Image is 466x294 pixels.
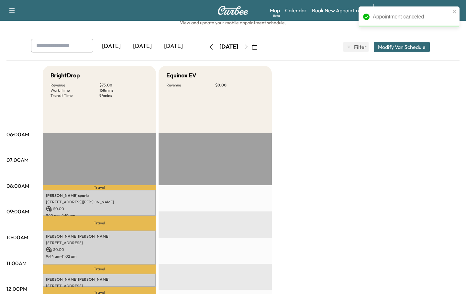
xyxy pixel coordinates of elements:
[43,265,156,274] p: Travel
[312,6,367,14] a: Book New Appointment
[270,6,280,14] a: MapBeta
[374,42,430,52] button: Modify Van Schedule
[46,283,153,288] p: [STREET_ADDRESS]
[50,83,99,88] p: Revenue
[6,208,29,215] p: 09:00AM
[46,193,153,198] p: [PERSON_NAME] sparks
[273,13,280,18] div: Beta
[99,93,148,98] p: 94 mins
[46,240,153,245] p: [STREET_ADDRESS]
[46,277,153,282] p: [PERSON_NAME] [PERSON_NAME]
[6,233,28,241] p: 10:00AM
[99,83,148,88] p: $ 75.00
[127,39,158,54] div: [DATE]
[373,13,450,21] div: Appointment canceled
[43,216,156,231] p: Travel
[6,130,29,138] p: 06:00AM
[6,259,27,267] p: 11:00AM
[46,213,153,218] p: 8:10 am - 9:10 am
[46,234,153,239] p: [PERSON_NAME] [PERSON_NAME]
[46,206,153,212] p: $ 0.00
[46,199,153,205] p: [STREET_ADDRESS][PERSON_NAME]
[6,182,29,190] p: 08:00AM
[46,247,153,253] p: $ 0.00
[50,88,99,93] p: Work Time
[96,39,127,54] div: [DATE]
[215,83,264,88] p: $ 0.00
[285,6,307,14] a: Calendar
[343,42,369,52] button: Filter
[166,71,196,80] h5: Equinox EV
[6,156,28,164] p: 07:00AM
[43,185,156,189] p: Travel
[50,71,80,80] h5: BrightDrop
[6,285,27,293] p: 12:00PM
[50,93,99,98] p: Transit Time
[6,19,460,26] h6: View and update your mobile appointment schedule.
[158,39,189,54] div: [DATE]
[99,88,148,93] p: 168 mins
[354,43,366,51] span: Filter
[217,6,249,15] img: Curbee Logo
[219,43,238,51] div: [DATE]
[452,9,457,14] button: close
[46,254,153,259] p: 9:44 am - 11:02 am
[166,83,215,88] p: Revenue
